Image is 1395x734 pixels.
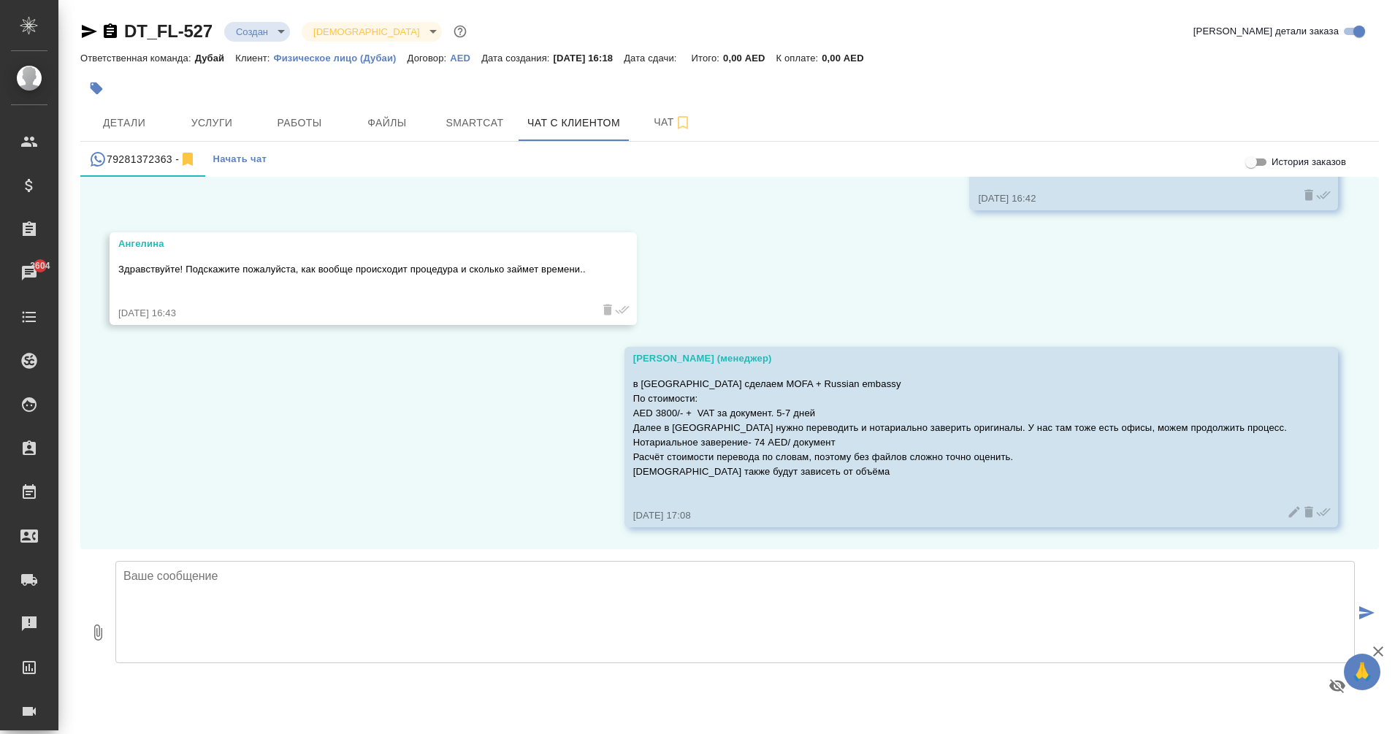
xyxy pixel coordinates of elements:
span: Начать чат [213,151,267,168]
div: [DATE] 17:08 [633,508,1287,523]
p: К оплате: [776,53,822,64]
svg: Подписаться [674,114,692,131]
span: Smartcat [440,114,510,132]
p: Здравствуйте! Подскажите пожалуйста, как вообще происходит процедура и сколько займет времени.. [118,262,586,277]
button: Создан [232,26,272,38]
div: Ангелина [118,237,586,251]
p: Клиент: [235,53,273,64]
span: Чат с клиентом [527,114,620,132]
span: История заказов [1272,155,1346,169]
div: simple tabs example [80,142,1379,177]
span: [PERSON_NAME] детали заказа [1193,24,1339,39]
div: Создан [224,22,290,42]
p: AED [450,53,481,64]
span: Чат [638,113,708,131]
p: Итого: [692,53,723,64]
p: Физическое лицо (Дубаи) [274,53,408,64]
p: в [GEOGRAPHIC_DATA] сделаем MOFA + Russian embassy По стоимости: AED 3800/- + VAT за документ. 5-... [633,377,1287,479]
a: Физическое лицо (Дубаи) [274,51,408,64]
a: DT_FL-527 [124,21,213,41]
p: [DATE] 16:18 [554,53,624,64]
button: Начать чат [205,142,274,177]
span: Детали [89,114,159,132]
p: 0,00 AED [723,53,776,64]
p: Дубай [195,53,236,64]
button: [DEMOGRAPHIC_DATA] [309,26,424,38]
button: 🙏 [1344,654,1380,690]
p: Ответственная команда: [80,53,195,64]
button: Скопировать ссылку для ЯМессенджера [80,23,98,40]
p: 0,00 AED [822,53,874,64]
div: Создан [302,22,441,42]
a: 3604 [4,255,55,291]
span: 🙏 [1350,657,1375,687]
span: 3604 [21,259,58,273]
button: Добавить тэг [80,72,112,104]
p: Договор: [408,53,451,64]
div: [PERSON_NAME] (менеджер) [633,351,1287,366]
div: [DATE] 16:42 [978,191,1287,206]
button: Предпросмотр [1320,668,1355,703]
button: Доп статусы указывают на важность/срочность заказа [451,22,470,41]
span: Работы [264,114,335,132]
div: 79281372363 (Ангелина) - (undefined) [89,150,196,169]
a: AED [450,51,481,64]
span: Услуги [177,114,247,132]
p: Дата создания: [481,53,553,64]
p: Дата сдачи: [624,53,680,64]
span: Файлы [352,114,422,132]
svg: Отписаться [179,150,196,168]
div: [DATE] 16:43 [118,306,586,321]
button: Скопировать ссылку [102,23,119,40]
